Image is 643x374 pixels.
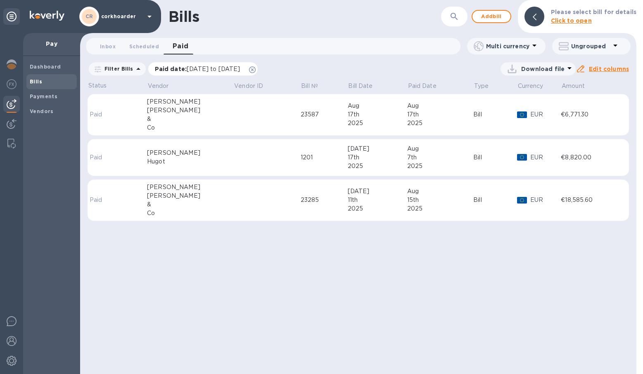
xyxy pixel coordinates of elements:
[100,42,116,51] span: Inbox
[348,102,407,110] div: Aug
[301,82,329,90] span: Bill №
[301,110,348,119] div: 23587
[147,200,233,209] div: &
[518,82,543,90] p: Currency
[88,81,119,90] p: Status
[7,79,17,89] img: Foreign exchange
[479,12,504,21] span: Add bill
[187,66,240,72] span: [DATE] to [DATE]
[348,187,407,196] div: [DATE]
[30,108,54,114] b: Vendors
[147,192,233,200] div: [PERSON_NAME]
[551,9,636,15] b: Please select bill for details
[521,65,565,73] p: Download file
[30,78,42,85] b: Bills
[148,82,180,90] span: Vendor
[155,65,244,73] p: Paid date :
[147,123,233,132] div: Co
[148,62,258,76] div: Paid date:[DATE] to [DATE]
[148,82,169,90] p: Vendor
[407,102,473,110] div: Aug
[348,144,407,153] div: [DATE]
[301,196,348,204] div: 23285
[407,162,473,170] div: 2025
[348,162,407,170] div: 2025
[147,97,233,106] div: [PERSON_NAME]
[551,17,592,24] b: Click to open
[562,82,596,90] span: Amount
[571,42,610,50] p: Ungrouped
[407,204,473,213] div: 2025
[348,82,383,90] span: Bill Date
[90,110,118,119] p: Paid
[530,153,561,162] p: EUR
[473,196,517,204] div: Bill
[30,40,74,48] p: Pay
[474,82,500,90] span: Type
[301,153,348,162] div: 1201
[561,196,618,204] div: €18,585.60
[407,187,473,196] div: Aug
[129,42,159,51] span: Scheduled
[407,119,473,128] div: 2025
[348,204,407,213] div: 2025
[147,115,233,123] div: &
[147,209,233,218] div: Co
[472,10,511,23] button: Addbill
[407,196,473,204] div: 15th
[3,8,20,25] div: Unpin categories
[473,110,517,119] div: Bill
[90,153,118,162] p: Paid
[408,82,447,90] span: Paid Date
[561,110,618,119] div: €6,771.30
[348,82,373,90] p: Bill Date
[407,144,473,153] div: Aug
[85,13,93,19] b: CR
[408,82,437,90] p: Paid Date
[101,14,142,19] p: corkhoarder
[407,153,473,162] div: 7th
[474,82,489,90] p: Type
[101,65,133,72] p: Filter Bills
[30,64,61,70] b: Dashboard
[530,196,561,204] p: EUR
[301,82,318,90] p: Bill №
[530,110,561,119] p: EUR
[30,93,57,99] b: Payments
[348,110,407,119] div: 17th
[147,157,233,166] div: Hugot
[562,82,585,90] p: Amount
[147,183,233,192] div: [PERSON_NAME]
[90,196,118,204] p: Paid
[561,153,618,162] div: €8,820.00
[348,196,407,204] div: 11th
[173,40,189,52] span: Paid
[348,153,407,162] div: 17th
[234,82,263,90] p: Vendor ID
[348,119,407,128] div: 2025
[589,66,629,72] u: Edit columns
[473,153,517,162] div: Bill
[234,82,274,90] span: Vendor ID
[486,42,529,50] p: Multi currency
[407,110,473,119] div: 17th
[168,8,199,25] h1: Bills
[147,106,233,115] div: [PERSON_NAME]
[147,149,233,157] div: [PERSON_NAME]
[30,11,64,21] img: Logo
